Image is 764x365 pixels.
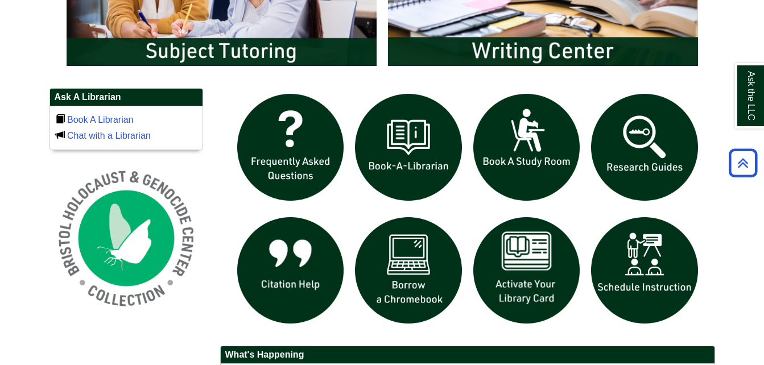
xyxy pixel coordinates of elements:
[349,211,468,330] img: Borrow a chromebook icon links to the borrow a chromebook web page
[585,211,704,330] img: For faculty. Schedule Library Instruction icon links to form.
[349,88,468,206] img: Book a Librarian icon links to book a librarian web page
[232,211,350,330] img: citation help icon links to citation help guide page
[725,155,761,171] a: Back to Top
[232,88,704,334] div: slideshow
[585,88,704,206] img: Research Guides icon links to research guides web page
[468,88,586,206] img: book a study room icon links to book a study room web page
[49,161,203,315] img: Holocaust and Genocide Collection
[50,89,203,106] h2: Ask A Librarian
[221,346,715,364] h2: What's Happening
[232,88,350,206] img: frequently asked questions
[468,211,586,330] img: activate Library Card icon links to form to activate student ID into library card
[67,131,151,140] a: Chat with a Librarian
[67,115,134,125] a: Book A Librarian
